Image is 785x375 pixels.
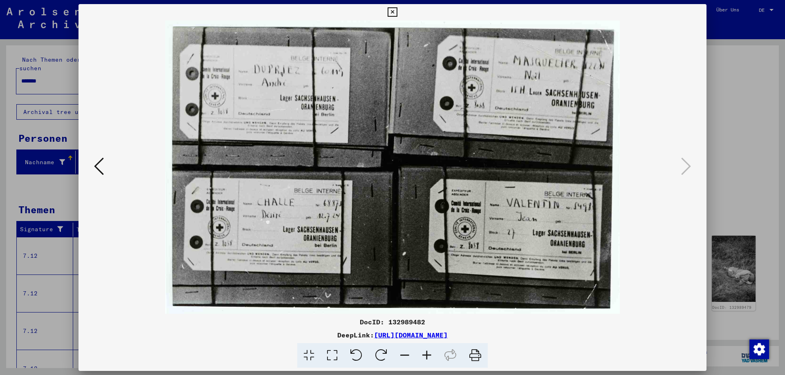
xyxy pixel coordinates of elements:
[78,317,706,327] div: DocID: 132989482
[749,339,769,359] img: Zustimmung ändern
[106,20,679,314] img: 001.jpg
[374,331,448,339] a: [URL][DOMAIN_NAME]
[78,330,706,340] div: DeepLink:
[749,339,769,359] div: Zustimmung ändern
